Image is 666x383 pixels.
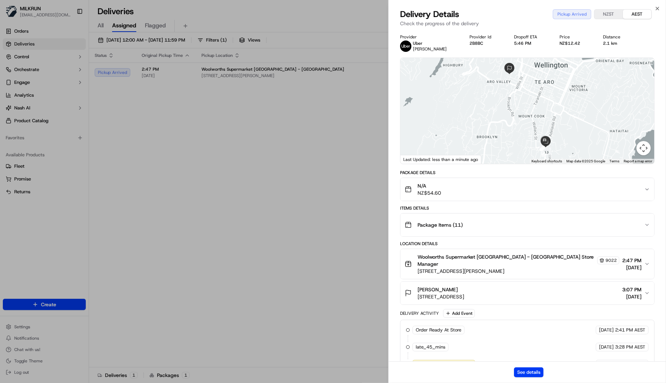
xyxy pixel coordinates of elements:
[400,241,655,247] div: Location Details
[418,253,596,268] span: Woolworths Supermarket [GEOGRAPHIC_DATA] - [GEOGRAPHIC_DATA] Store Manager
[514,41,549,46] div: 5:46 PM
[623,10,651,19] button: AEST
[400,20,655,27] p: Check the progress of the delivery
[402,155,426,164] img: Google
[622,264,641,271] span: [DATE]
[418,286,458,293] span: [PERSON_NAME]
[470,41,483,46] button: 2B8BC
[418,182,441,189] span: N/A
[605,258,617,263] span: 9022
[400,41,411,52] img: uber-new-logo.jpeg
[594,10,623,19] button: NZST
[400,249,654,279] button: Woolworths Supermarket [GEOGRAPHIC_DATA] - [GEOGRAPHIC_DATA] Store Manager9022[STREET_ADDRESS][PE...
[416,344,445,350] span: late_45_mins
[609,159,619,163] a: Terms (opens in new tab)
[566,159,605,163] span: Map data ©2025 Google
[400,205,655,211] div: Items Details
[603,34,632,40] div: Distance
[622,257,641,264] span: 2:47 PM
[400,34,458,40] div: Provider
[418,268,619,275] span: [STREET_ADDRESS][PERSON_NAME]
[418,221,463,228] span: Package Items ( 11 )
[514,34,549,40] div: Dropoff ETA
[603,41,632,46] div: 2.1 km
[413,41,447,46] p: Uber
[470,34,503,40] div: Provider Id
[416,327,461,333] span: Order Ready At Store
[615,361,645,367] span: 4:23 PM AEST
[531,159,562,164] button: Keyboard shortcuts
[418,293,464,300] span: [STREET_ADDRESS]
[615,327,645,333] span: 2:41 PM AEST
[400,214,654,236] button: Package Items (11)
[599,344,614,350] span: [DATE]
[540,142,549,151] div: 15
[599,327,614,333] span: [DATE]
[622,286,641,293] span: 3:07 PM
[560,41,592,46] div: NZ$12.42
[615,344,645,350] span: 3:28 PM AEST
[400,155,481,164] div: Last Updated: less than a minute ago
[416,361,472,367] span: Created (Sent To Provider)
[400,178,654,201] button: N/ANZ$54.60
[400,311,439,316] div: Delivery Activity
[636,141,651,155] button: Map camera controls
[402,155,426,164] a: Open this area in Google Maps (opens a new window)
[599,361,614,367] span: [DATE]
[622,293,641,300] span: [DATE]
[413,46,447,52] span: [PERSON_NAME]
[400,9,459,20] span: Delivery Details
[542,147,551,157] div: 13
[624,159,652,163] a: Report a map error
[418,189,441,196] span: NZ$54.60
[400,282,654,304] button: [PERSON_NAME][STREET_ADDRESS]3:07 PM[DATE]
[443,309,475,318] button: Add Event
[514,367,544,377] button: See details
[400,170,655,176] div: Package Details
[560,34,592,40] div: Price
